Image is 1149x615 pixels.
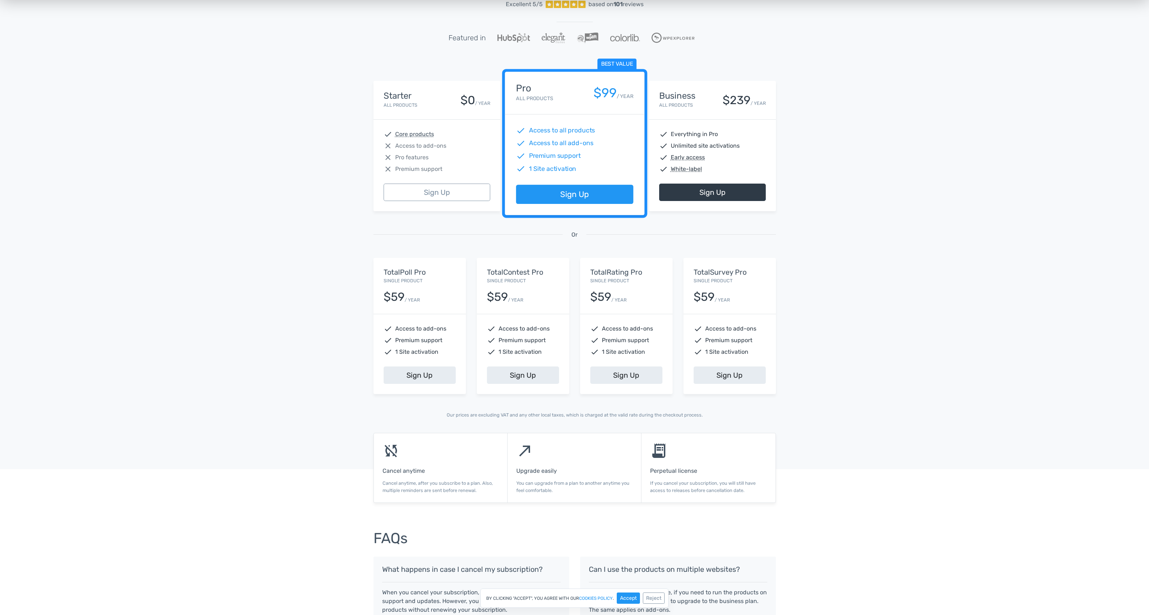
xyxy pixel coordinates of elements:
span: check [487,336,496,345]
h5: TotalPoll Pro [384,268,456,276]
p: Our prices are excluding VAT and any other local taxes, which is charged at the valid rate during... [373,411,776,418]
div: $99 [593,86,616,100]
span: check [659,130,668,139]
span: Access to add-ons [395,142,446,150]
a: Sign Up [694,366,766,384]
h5: What happens in case I cancel my subscription? [382,565,561,573]
h5: TotalSurvey Pro [694,268,766,276]
strong: 101 [613,1,623,8]
span: Premium support [499,336,546,345]
span: Premium support [529,151,580,161]
small: Single Product [384,278,422,283]
span: close [384,165,392,173]
small: / YEAR [475,100,490,107]
span: check [694,336,702,345]
h5: TotalContest Pro [487,268,559,276]
span: check [590,324,599,333]
span: sync_disabled [383,442,400,459]
div: $59 [487,291,508,303]
p: Cancel anytime, after you subscribe to a plan. Also, multiple reminders are sent before renewal. [383,480,499,493]
img: WPExplorer [652,33,695,43]
a: Sign Up [487,366,559,384]
a: Sign Up [384,184,490,201]
span: check [384,336,392,345]
div: $59 [694,291,715,303]
span: close [384,142,392,150]
h5: TotalRating Pro [590,268,662,276]
abbr: Early access [671,153,705,162]
a: Sign Up [590,366,662,384]
p: You can upgrade from a plan to another anytime you feel comfortable. [516,480,632,493]
span: check [487,324,496,333]
span: Everything in Pro [671,130,718,139]
span: Access to add-ons [705,324,756,333]
img: ElegantThemes [542,32,565,43]
span: check [516,151,525,161]
small: Single Product [590,278,629,283]
span: check [384,324,392,333]
img: WPLift [577,32,598,43]
p: If you cancel your subscription, you will still have access to releases before cancellation date. [650,480,766,493]
span: check [384,130,392,139]
h5: Featured in [449,34,486,42]
span: check [384,348,392,356]
abbr: Core products [395,130,434,139]
span: check [590,336,599,345]
span: Access to all add-ons [529,139,593,148]
p: When you cancel your subscription, you lose access to premium support and updates. However, you c... [382,588,561,614]
span: check [516,139,525,148]
h4: Starter [384,91,417,101]
h6: Cancel anytime [383,468,499,474]
a: Sign Up [659,184,766,201]
span: north_east [516,442,534,459]
h4: Business [659,91,695,101]
abbr: White-label [671,165,702,173]
span: Or [571,230,578,239]
img: Hubspot [497,33,530,42]
h5: Can I use the products on multiple websites? [589,565,767,573]
span: Access to add-ons [499,324,550,333]
a: Sign Up [384,366,456,384]
span: check [659,153,668,162]
small: Single Product [487,278,526,283]
span: Premium support [705,336,752,345]
span: check [516,164,525,173]
div: $59 [590,291,611,303]
p: The pro plan is limited to 1 site, if you need to run the products on multiple websites, you'll n... [589,588,767,614]
span: 1 Site activation [529,164,576,173]
small: / YEAR [405,296,420,303]
small: All Products [384,102,417,108]
small: All Products [659,102,693,108]
small: All Products [516,95,553,102]
span: Best value [597,59,636,70]
div: By clicking "Accept", you agree with our . [480,589,669,608]
div: $239 [723,94,751,107]
h6: Upgrade easily [516,468,632,474]
span: check [487,348,496,356]
div: $0 [460,94,475,107]
small: / YEAR [715,296,730,303]
span: 1 Site activation [499,348,542,356]
span: Premium support [395,336,442,345]
span: Premium support [602,336,649,345]
span: receipt_long [650,442,668,459]
img: Colorlib [610,34,640,41]
span: 1 Site activation [602,348,645,356]
span: Unlimited site activations [671,142,740,150]
span: Access to add-ons [602,324,653,333]
h4: Pro [516,83,553,94]
span: check [694,348,702,356]
a: cookies policy [579,596,613,600]
small: / YEAR [508,296,523,303]
span: check [694,324,702,333]
a: Sign Up [516,185,633,204]
small: / YEAR [751,100,766,107]
button: Reject [643,593,665,604]
div: $59 [384,291,405,303]
span: Access to add-ons [395,324,446,333]
span: check [659,165,668,173]
span: Access to all products [529,126,595,135]
small: / YEAR [611,296,627,303]
h6: Perpetual license [650,468,766,474]
button: Accept [617,593,640,604]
